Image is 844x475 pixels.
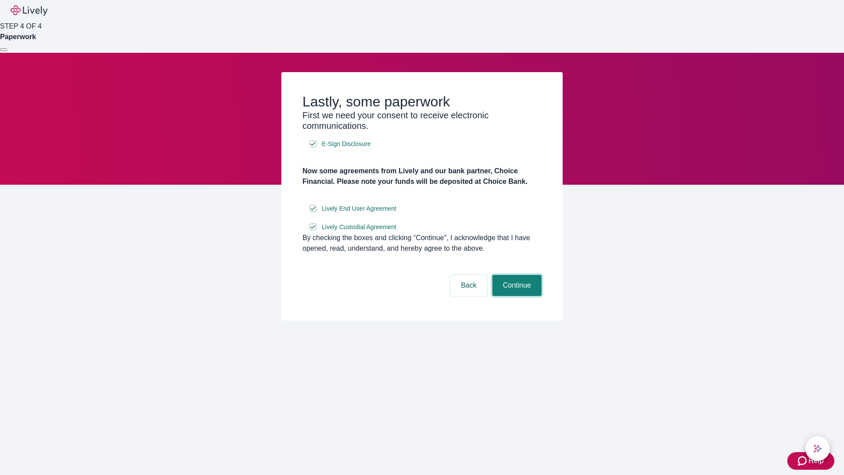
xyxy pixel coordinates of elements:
[450,275,487,296] button: Back
[302,166,542,187] h4: Now some agreements from Lively and our bank partner, Choice Financial. Please note your funds wi...
[320,222,398,233] a: e-sign disclosure document
[320,203,398,214] a: e-sign disclosure document
[11,5,47,16] img: Lively
[787,452,834,470] button: Zendesk support iconHelp
[302,233,542,254] div: By checking the boxes and clicking “Continue", I acknowledge that I have opened, read, understand...
[492,275,542,296] button: Continue
[808,456,824,466] span: Help
[798,456,808,466] svg: Zendesk support icon
[302,110,542,131] h3: First we need your consent to receive electronic communications.
[322,139,371,149] span: E-Sign Disclosure
[805,436,830,461] button: chat
[320,139,372,150] a: e-sign disclosure document
[322,204,397,213] span: Lively End User Agreement
[813,444,822,453] svg: Lively AI Assistant
[322,223,397,232] span: Lively Custodial Agreement
[302,93,542,110] h2: Lastly, some paperwork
